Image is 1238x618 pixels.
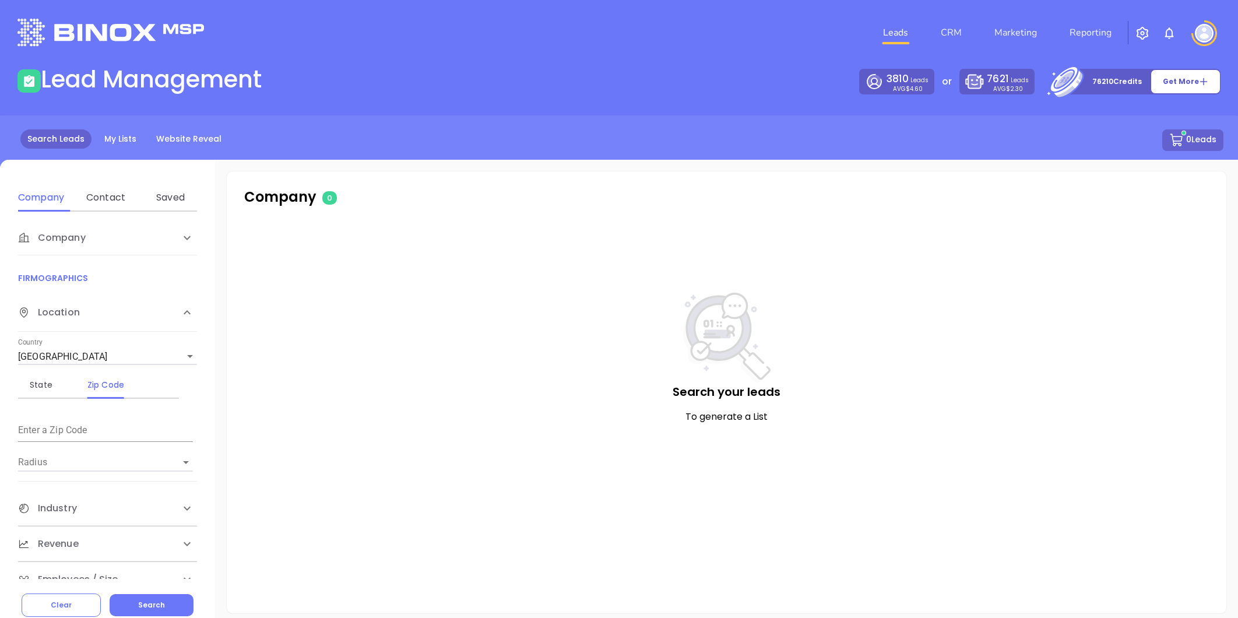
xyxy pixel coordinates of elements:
[20,129,92,149] a: Search Leads
[51,600,72,610] span: Clear
[878,21,913,44] a: Leads
[1006,85,1023,93] span: $2.30
[1065,21,1116,44] a: Reporting
[893,86,923,92] p: AVG
[887,72,909,86] span: 3810
[250,383,1203,401] p: Search your leads
[18,378,64,392] div: State
[18,501,77,515] span: Industry
[18,272,197,285] p: FIRMOGRAPHICS
[1162,26,1176,40] img: iconNotification
[18,294,197,332] div: Location
[83,378,129,392] div: Zip Code
[990,21,1042,44] a: Marketing
[18,562,197,597] div: Employees / Size
[178,454,194,470] button: Open
[1092,76,1142,87] p: 76210 Credits
[22,594,101,617] button: Clear
[936,21,966,44] a: CRM
[250,410,1203,424] p: To generate a List
[18,347,197,366] div: [GEOGRAPHIC_DATA]
[18,306,80,319] span: Location
[18,526,197,561] div: Revenue
[1195,24,1214,43] img: user
[906,85,923,93] span: $4.60
[18,220,197,255] div: Company
[17,19,204,46] img: logo
[993,86,1023,92] p: AVG
[41,65,262,93] h1: Lead Management
[18,491,197,526] div: Industry
[887,72,928,86] p: Leads
[18,191,64,205] div: Company
[147,191,194,205] div: Saved
[987,72,1008,86] span: 7621
[322,191,337,205] span: 0
[942,75,952,89] p: or
[1151,69,1221,94] button: Get More
[244,187,545,208] p: Company
[149,129,228,149] a: Website Reveal
[18,573,118,587] span: Employees / Size
[83,191,129,205] div: Contact
[110,594,194,616] button: Search
[18,231,86,245] span: Company
[1135,26,1149,40] img: iconSetting
[18,537,79,551] span: Revenue
[18,339,43,346] label: Country
[683,293,771,383] img: NoSearch
[987,72,1028,86] p: Leads
[1162,129,1223,151] button: 0Leads
[138,600,165,610] span: Search
[97,129,143,149] a: My Lists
